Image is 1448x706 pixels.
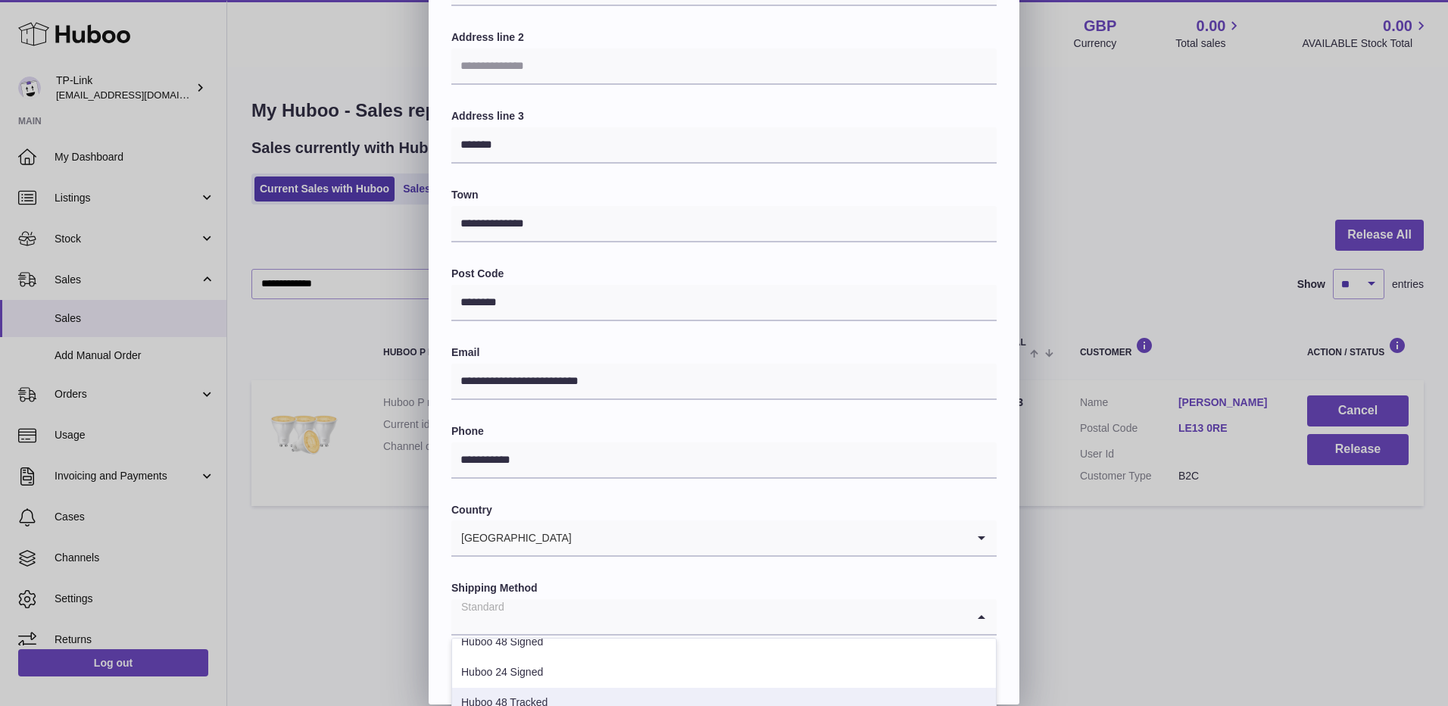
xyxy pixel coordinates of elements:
[451,503,997,517] label: Country
[451,520,573,555] span: [GEOGRAPHIC_DATA]
[451,424,997,439] label: Phone
[451,345,997,360] label: Email
[451,188,997,202] label: Town
[451,581,997,595] label: Shipping Method
[451,267,997,281] label: Post Code
[451,520,997,557] div: Search for option
[451,599,997,636] div: Search for option
[573,520,966,555] input: Search for option
[451,109,997,123] label: Address line 3
[452,658,996,688] li: Huboo 24 Signed
[452,627,996,658] li: Huboo 48 Signed
[451,30,997,45] label: Address line 2
[451,599,966,634] input: Search for option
